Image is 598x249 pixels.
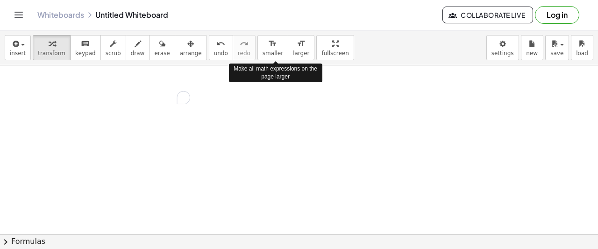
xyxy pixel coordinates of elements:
span: undo [214,50,228,57]
span: Collaborate Live [450,11,525,19]
span: draw [131,50,145,57]
span: fullscreen [321,50,349,57]
button: format_sizesmaller [257,35,288,60]
button: insert [5,35,31,60]
i: format_size [297,38,306,50]
span: keypad [75,50,96,57]
span: load [576,50,588,57]
span: new [526,50,538,57]
span: smaller [263,50,283,57]
button: erase [149,35,175,60]
button: format_sizelarger [288,35,314,60]
i: undo [216,38,225,50]
div: Make all math expressions on the page larger [229,64,322,82]
button: Log in [535,6,579,24]
button: scrub [100,35,126,60]
button: redoredo [233,35,256,60]
button: undoundo [209,35,233,60]
button: fullscreen [316,35,354,60]
button: transform [33,35,71,60]
span: larger [293,50,309,57]
span: arrange [180,50,202,57]
span: settings [491,50,514,57]
button: arrange [175,35,207,60]
span: scrub [106,50,121,57]
i: format_size [268,38,277,50]
button: Collaborate Live [442,7,533,23]
i: redo [240,38,249,50]
span: save [550,50,563,57]
span: redo [238,50,250,57]
button: load [571,35,593,60]
a: Whiteboards [37,10,84,20]
span: insert [10,50,26,57]
button: save [545,35,569,60]
button: settings [486,35,519,60]
button: Toggle navigation [11,7,26,22]
span: transform [38,50,65,57]
button: new [521,35,543,60]
i: keyboard [81,38,90,50]
div: To enrich screen reader interactions, please activate Accessibility in Grammarly extension settings [59,82,199,114]
button: draw [126,35,150,60]
span: erase [154,50,170,57]
button: keyboardkeypad [70,35,101,60]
